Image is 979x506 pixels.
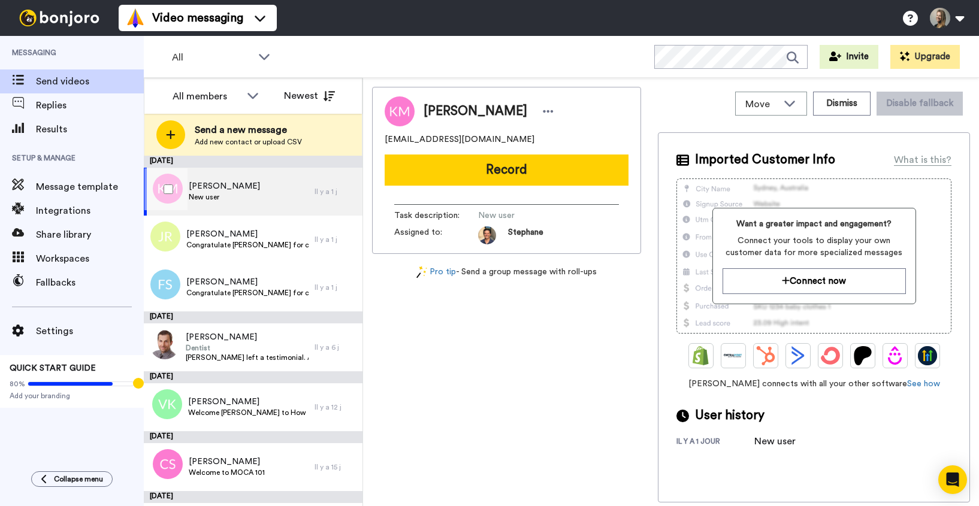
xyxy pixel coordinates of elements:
span: Task description : [394,210,478,222]
span: Welcome to MOCA 101 [189,468,265,477]
span: Welcome [PERSON_NAME] to How to use Elastics [188,408,309,417]
span: [PERSON_NAME] [189,180,260,192]
img: vm-color.svg [126,8,145,28]
div: [DATE] [144,156,362,168]
span: Dentist [186,343,309,353]
img: Hubspot [756,346,775,365]
span: Settings [36,324,144,338]
img: Shopify [691,346,711,365]
div: Il y a 15 j [315,462,356,472]
img: magic-wand.svg [416,266,427,278]
img: Image of Kaytlyn McAllister [385,96,415,126]
div: [DATE] [144,491,362,503]
img: cs.png [153,449,183,479]
button: Collapse menu [31,471,113,487]
span: QUICK START GUIDE [10,364,96,372]
img: bj-logo-header-white.svg [14,10,104,26]
span: Workspaces [36,252,144,266]
span: Message template [36,180,144,194]
span: Connect your tools to display your own customer data for more specialized messages [723,235,906,259]
span: User history [695,407,765,425]
div: - Send a group message with roll-ups [372,266,641,278]
button: Connect now [723,268,906,294]
img: GoHighLevel [918,346,937,365]
button: Newest [275,84,344,108]
span: Imported Customer Info [695,151,835,169]
span: Replies [36,98,144,113]
div: New user [754,434,814,449]
div: What is this? [894,153,951,167]
div: [DATE] [144,371,362,383]
span: Results [36,122,144,137]
span: Collapse menu [54,474,103,484]
span: Send videos [36,74,144,89]
span: Want a greater impact and engagement? [723,218,906,230]
img: Ontraport [724,346,743,365]
span: [PERSON_NAME] [186,228,309,240]
span: Congratulate [PERSON_NAME] for completing CLEAr Discovery Package. He had free access through the... [186,240,309,250]
div: il y a 1 jour [676,437,754,449]
img: Patreon [853,346,872,365]
img: da5f5293-2c7b-4288-972f-10acbc376891-1597253892.jpg [478,226,496,244]
span: Add new contact or upload CSV [195,137,302,147]
button: Dismiss [813,92,871,116]
img: fs.png [150,269,180,299]
span: Share library [36,228,144,242]
button: Invite [820,45,878,69]
img: 1b0d6aba-7954-4320-b75f-edb8495f53b2.jpg [150,329,180,359]
span: All [172,50,252,65]
img: jr.png [150,222,180,252]
span: [PERSON_NAME] [186,331,309,343]
a: Pro tip [416,266,456,278]
span: 80% [10,379,25,389]
div: Il y a 1 j [315,187,356,196]
span: [PERSON_NAME] [424,102,527,120]
span: [PERSON_NAME] [186,276,309,288]
img: ConvertKit [821,346,840,365]
div: Il y a 1 j [315,235,356,244]
div: All members [173,89,241,104]
span: New user [478,210,592,222]
button: Disable fallback [877,92,963,116]
div: Il y a 6 j [315,343,356,352]
div: Open Intercom Messenger [938,465,967,494]
span: [EMAIL_ADDRESS][DOMAIN_NAME] [385,134,534,146]
span: Congratulate [PERSON_NAME] for completing MOCA 101. She started in February. Remind her about Q&A... [186,288,309,298]
div: Il y a 12 j [315,402,356,412]
span: Integrations [36,204,144,218]
button: Upgrade [890,45,960,69]
span: [PERSON_NAME] [189,456,265,468]
div: Il y a 1 j [315,283,356,292]
span: Move [745,97,778,111]
span: [PERSON_NAME] connects with all your other software [676,378,951,390]
img: Drip [886,346,905,365]
span: Stephane [508,226,543,244]
span: Video messaging [152,10,243,26]
span: [PERSON_NAME] [188,396,309,408]
span: Add your branding [10,391,134,401]
div: [DATE] [144,431,362,443]
span: Fallbacks [36,275,144,290]
div: [DATE] [144,311,362,323]
span: New user [189,192,260,202]
span: Send a new message [195,123,302,137]
button: Record [385,154,629,186]
a: See how [907,380,940,388]
img: vk.png [152,389,182,419]
span: [PERSON_NAME] left a testimonial. As discussed, could you leave him a personal message and take a... [186,353,309,362]
div: Tooltip anchor [133,378,144,389]
img: ActiveCampaign [788,346,808,365]
span: Assigned to: [394,226,478,244]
